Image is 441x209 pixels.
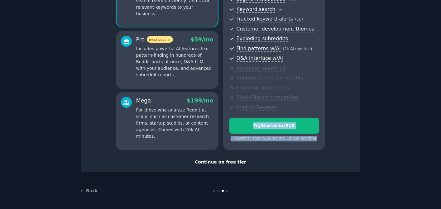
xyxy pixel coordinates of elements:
div: Continue on free tier [88,159,354,165]
span: Exploding subreddits [237,36,288,42]
span: most popular [147,36,173,43]
div: 7 days trial, then $ 29 /month . Cancel anytime. [229,136,319,141]
button: TryStarterfor$10 [229,118,319,134]
span: ( 10 ) [295,17,303,21]
div: Pro [136,36,173,44]
span: ( ∞ ) [277,7,284,12]
span: Customer development themes [237,26,314,32]
span: $ 59 /mo [190,36,213,43]
span: Content promotion insights [237,75,304,81]
span: Product Reviews [237,104,277,111]
p: For those who analyze Reddit at scale, such as customer research firms, startup studios, or conte... [136,107,213,140]
span: Advanced search UI [237,65,285,72]
div: Try Starter for $10 [230,122,319,129]
p: Includes powerful AI features like pattern-finding in hundreds of Reddit posts at once, Q&A LLM w... [136,45,213,78]
span: Keyword search [237,6,276,13]
span: Subreddit influencers [237,85,289,91]
span: Find patterns w/AI [237,45,281,52]
div: Mega [136,97,151,105]
span: ( 2k AI minutes ) [283,47,312,51]
span: Slack/Discord integration [237,94,298,101]
a: ← Back [81,188,98,193]
span: $ 199 /mo [187,97,213,104]
span: Tracked keyword alerts [237,16,293,22]
span: Q&A interface w/AI [237,55,283,62]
